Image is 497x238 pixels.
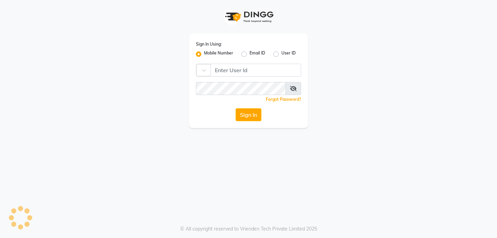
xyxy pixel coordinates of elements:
[266,97,301,102] a: Forgot Password?
[281,50,296,58] label: User ID
[236,108,261,121] button: Sign In
[250,50,265,58] label: Email ID
[204,50,233,58] label: Mobile Number
[210,64,301,77] input: Username
[196,41,222,47] label: Sign In Using:
[196,82,286,95] input: Username
[221,7,276,27] img: logo1.svg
